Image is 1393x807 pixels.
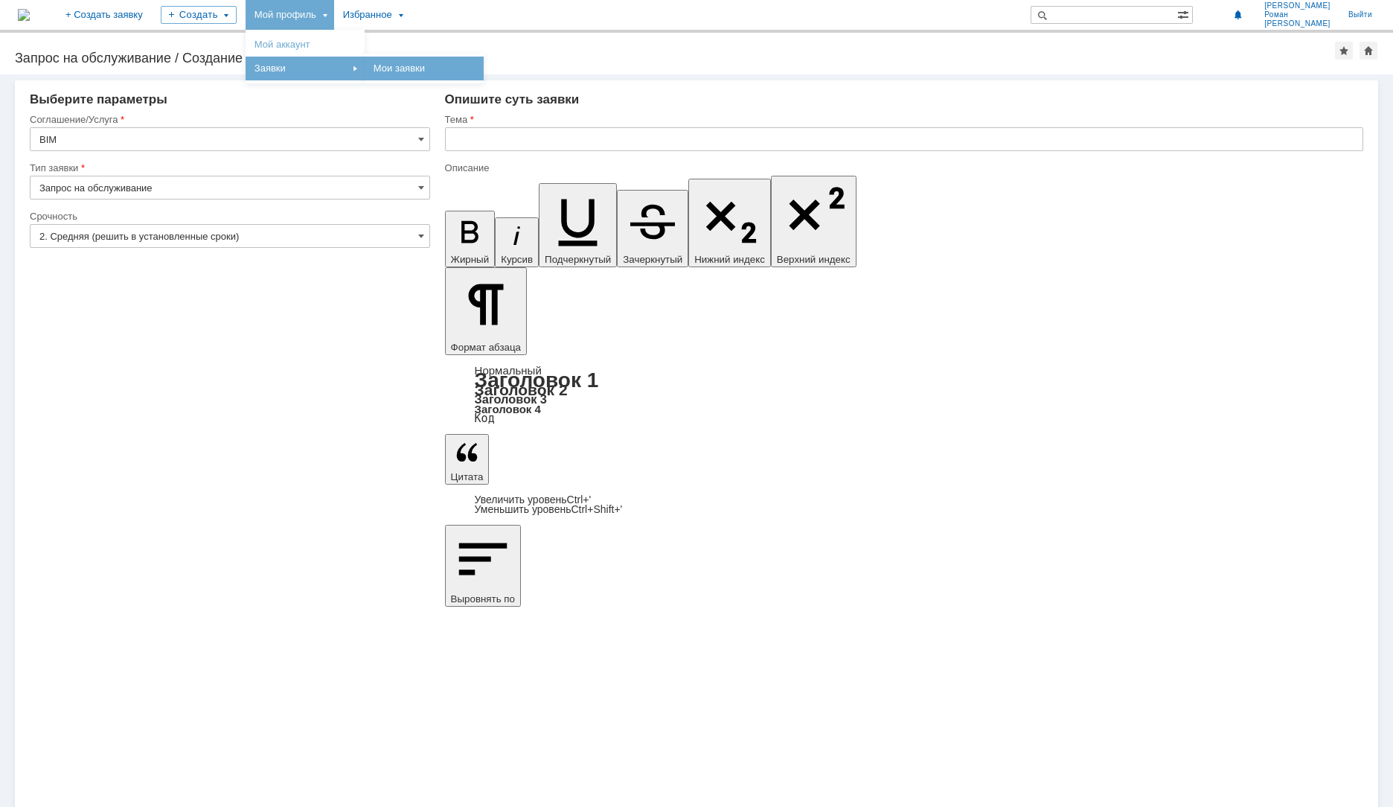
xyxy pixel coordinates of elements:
[451,471,484,482] span: Цитата
[777,254,851,265] span: Верхний индекс
[495,217,539,267] button: Курсив
[445,115,1360,124] div: Тема
[475,381,568,398] a: Заголовок 2
[623,254,682,265] span: Зачеркнутый
[249,36,362,54] a: Мой аккаунт
[1264,1,1330,10] span: [PERSON_NAME]
[445,525,521,607] button: Выровнять по
[445,211,496,267] button: Жирный
[475,503,623,515] a: Decrease
[451,342,521,353] span: Формат абзаца
[475,369,599,392] a: Заголовок 1
[475,494,592,505] a: Increase
[1177,7,1192,21] span: Расширенный поиск
[451,254,490,265] span: Жирный
[445,495,1363,514] div: Цитата
[18,9,30,21] a: Перейти на домашнюю страницу
[445,163,1360,173] div: Описание
[501,254,533,265] span: Курсив
[161,6,237,24] div: Создать
[451,593,515,605] span: Выровнять по
[30,115,427,124] div: Соглашение/Услуга
[18,9,30,21] img: logo
[30,211,427,221] div: Срочность
[617,190,688,267] button: Зачеркнутый
[1360,42,1377,60] div: Сделать домашней страницей
[545,254,611,265] span: Подчеркнутый
[688,179,771,267] button: Нижний индекс
[1264,19,1330,28] span: [PERSON_NAME]
[1335,42,1353,60] div: Добавить в избранное
[567,494,592,505] span: Ctrl+'
[368,60,481,77] a: Мои заявки
[475,403,541,415] a: Заголовок 4
[694,254,765,265] span: Нижний индекс
[15,51,1335,66] div: Запрос на обслуживание / Создание заявки
[445,434,490,485] button: Цитата
[445,366,1363,424] div: Формат абзаца
[571,503,622,515] span: Ctrl+Shift+'
[475,364,542,377] a: Нормальный
[30,92,167,106] span: Выберите параметры
[475,412,495,425] a: Код
[539,183,617,267] button: Подчеркнутый
[445,267,527,355] button: Формат абзаца
[1264,10,1330,19] span: Роман
[771,176,856,267] button: Верхний индекс
[30,163,427,173] div: Тип заявки
[445,92,580,106] span: Опишите суть заявки
[249,60,362,77] div: Заявки
[475,392,547,406] a: Заголовок 3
